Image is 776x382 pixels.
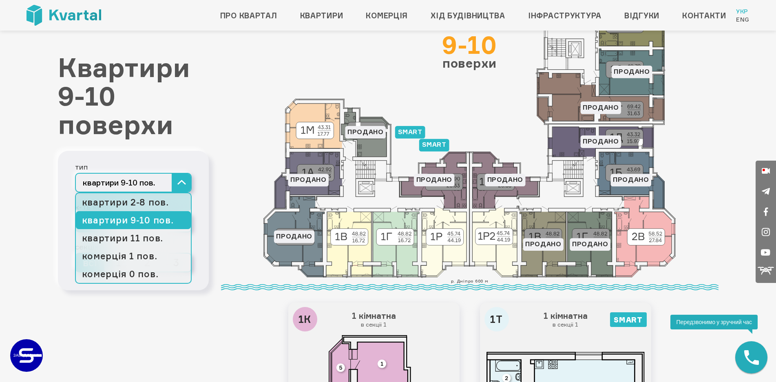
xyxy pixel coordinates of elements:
img: Kvartal [27,5,101,26]
small: в секціі 1 [297,321,451,328]
a: Eng [736,15,749,24]
a: квартири 9-10 пов. [76,211,191,229]
div: р. Дніпро 600 м [221,278,719,290]
text: ЗАБУДОВНИК [13,353,41,358]
a: Про квартал [220,9,277,22]
div: SMART [610,312,647,327]
div: 1Т [484,307,509,331]
small: в секціі 1 [489,321,643,328]
div: Передзвонимо у зручний час [670,315,758,329]
div: тип [75,161,192,173]
div: поверхи [442,33,497,69]
a: комерція 0 пов. [76,265,191,283]
h3: 1 кімнатна [486,309,645,330]
a: Укр [736,7,749,15]
a: Хід будівництва [431,9,505,22]
a: Відгуки [624,9,659,22]
div: 9-10 [442,33,497,57]
a: квартири 2-8 пов. [76,193,191,211]
a: Контакти [682,9,726,22]
button: квартири 9-10 пов. [75,173,192,192]
h3: 1 кімнатна [295,309,453,330]
a: Комерція [366,9,408,22]
a: квартири 11 пов. [76,229,191,247]
a: Квартири [300,9,343,22]
h1: Квартири 9-10 поверхи [58,53,209,139]
div: 1К [293,307,317,331]
a: ЗАБУДОВНИК [10,339,43,372]
a: Інфраструктура [528,9,601,22]
a: комерція 1 пов. [76,247,191,265]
